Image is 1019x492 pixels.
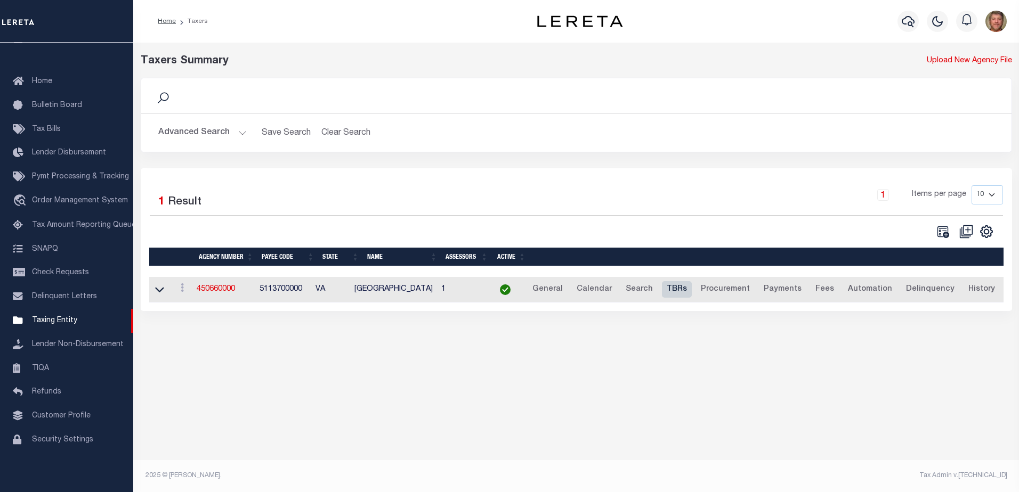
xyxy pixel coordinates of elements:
[363,248,441,266] th: Name: activate to sort column ascending
[158,122,247,143] button: Advanced Search
[32,317,77,324] span: Taxing Entity
[927,55,1012,67] a: Upload New Agency File
[528,281,568,298] a: General
[32,197,128,204] span: Order Management System
[138,471,577,480] div: 2025 © [PERSON_NAME].
[492,248,530,266] th: Active: activate to sort column ascending
[32,364,49,372] span: TIQA
[901,281,959,298] a: Delinquency
[350,277,437,303] td: [GEOGRAPHIC_DATA]
[197,285,235,293] a: 450660000
[537,15,622,27] img: logo-dark.svg
[877,189,889,201] a: 1
[257,248,318,266] th: Payee Code: activate to sort column ascending
[964,281,1000,298] a: History
[843,281,897,298] a: Automation
[662,281,692,298] a: TBRs
[32,341,124,348] span: Lender Non-Disbursement
[255,277,311,303] td: 5113700000
[811,281,839,298] a: Fees
[759,281,806,298] a: Payments
[32,269,89,276] span: Check Requests
[32,173,129,181] span: Pymt Processing & Tracking
[32,126,61,133] span: Tax Bills
[572,281,617,298] a: Calendar
[255,122,317,143] button: Save Search
[500,284,511,295] img: check-icon-green.svg
[318,248,363,266] th: State: activate to sort column ascending
[530,248,1004,266] th: &nbsp;
[32,149,106,157] span: Lender Disbursement
[141,53,790,69] div: Taxers Summary
[32,293,97,300] span: Delinquent Letters
[32,102,82,109] span: Bulletin Board
[32,222,136,229] span: Tax Amount Reporting Queue
[32,245,58,252] span: SNAPQ
[584,471,1007,480] div: Tax Admin v.[TECHNICAL_ID]
[317,122,375,143] button: Clear Search
[696,281,755,298] a: Procurement
[176,17,208,26] li: Taxers
[168,194,201,211] label: Result
[195,248,257,266] th: Agency Number: activate to sort column ascending
[158,18,176,24] a: Home
[13,194,30,208] i: travel_explore
[441,248,492,266] th: Assessors: activate to sort column ascending
[32,412,91,420] span: Customer Profile
[158,196,165,208] span: 1
[32,388,61,396] span: Refunds
[32,78,52,85] span: Home
[912,189,966,201] span: Items per page
[437,277,487,303] td: 1
[311,277,350,303] td: VA
[621,281,658,298] a: Search
[32,436,93,444] span: Security Settings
